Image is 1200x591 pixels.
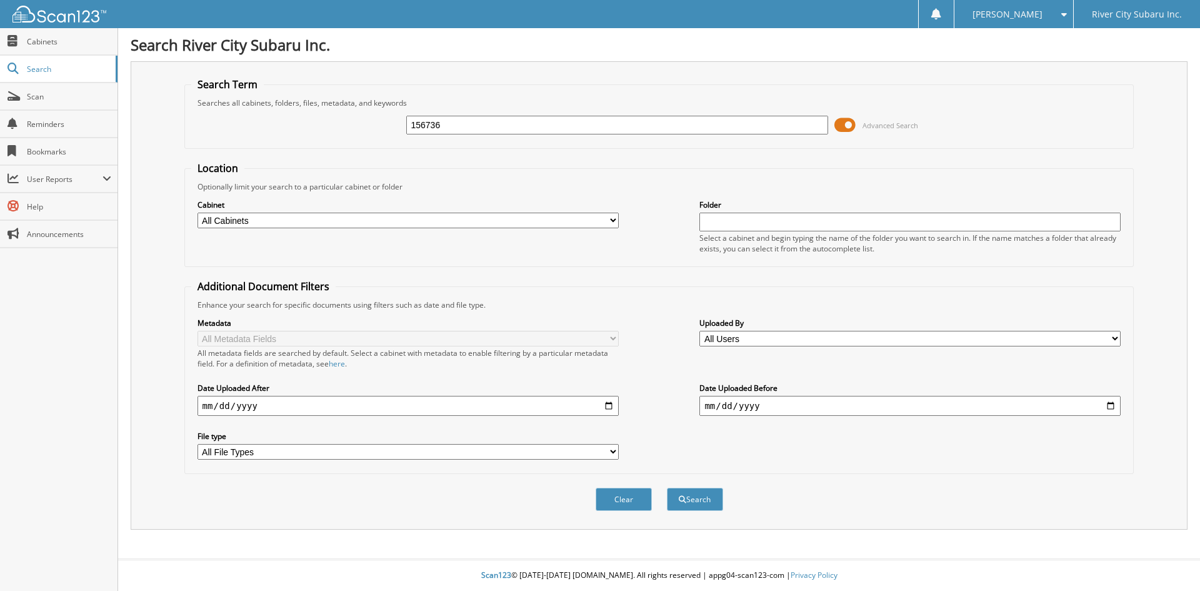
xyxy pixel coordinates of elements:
[197,431,619,442] label: File type
[27,174,102,184] span: User Reports
[791,570,837,580] a: Privacy Policy
[699,233,1121,254] div: Select a cabinet and begin typing the name of the folder you want to search in. If the name match...
[1137,531,1200,591] iframe: Chat Widget
[27,36,111,47] span: Cabinets
[481,570,511,580] span: Scan123
[191,181,1127,192] div: Optionally limit your search to a particular cabinet or folder
[699,200,1121,210] label: Folder
[27,91,111,102] span: Scan
[197,396,619,416] input: start
[667,488,723,511] button: Search
[197,348,619,369] div: All metadata fields are searched by default. Select a cabinet with metadata to enable filtering b...
[191,78,264,91] legend: Search Term
[27,201,111,212] span: Help
[191,161,244,175] legend: Location
[131,34,1187,55] h1: Search River City Subaru Inc.
[699,383,1121,393] label: Date Uploaded Before
[699,318,1121,328] label: Uploaded By
[27,64,109,74] span: Search
[191,300,1127,310] div: Enhance your search for specific documents using filters such as date and file type.
[862,121,918,130] span: Advanced Search
[699,396,1121,416] input: end
[596,488,652,511] button: Clear
[27,119,111,129] span: Reminders
[27,146,111,157] span: Bookmarks
[118,560,1200,591] div: © [DATE]-[DATE] [DOMAIN_NAME]. All rights reserved | appg04-scan123-com |
[197,383,619,393] label: Date Uploaded After
[197,318,619,328] label: Metadata
[191,98,1127,108] div: Searches all cabinets, folders, files, metadata, and keywords
[27,229,111,240] span: Announcements
[1092,11,1182,18] span: River City Subaru Inc.
[12,6,106,23] img: scan123-logo-white.svg
[972,11,1042,18] span: [PERSON_NAME]
[191,280,336,293] legend: Additional Document Filters
[329,358,345,369] a: here
[197,200,619,210] label: Cabinet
